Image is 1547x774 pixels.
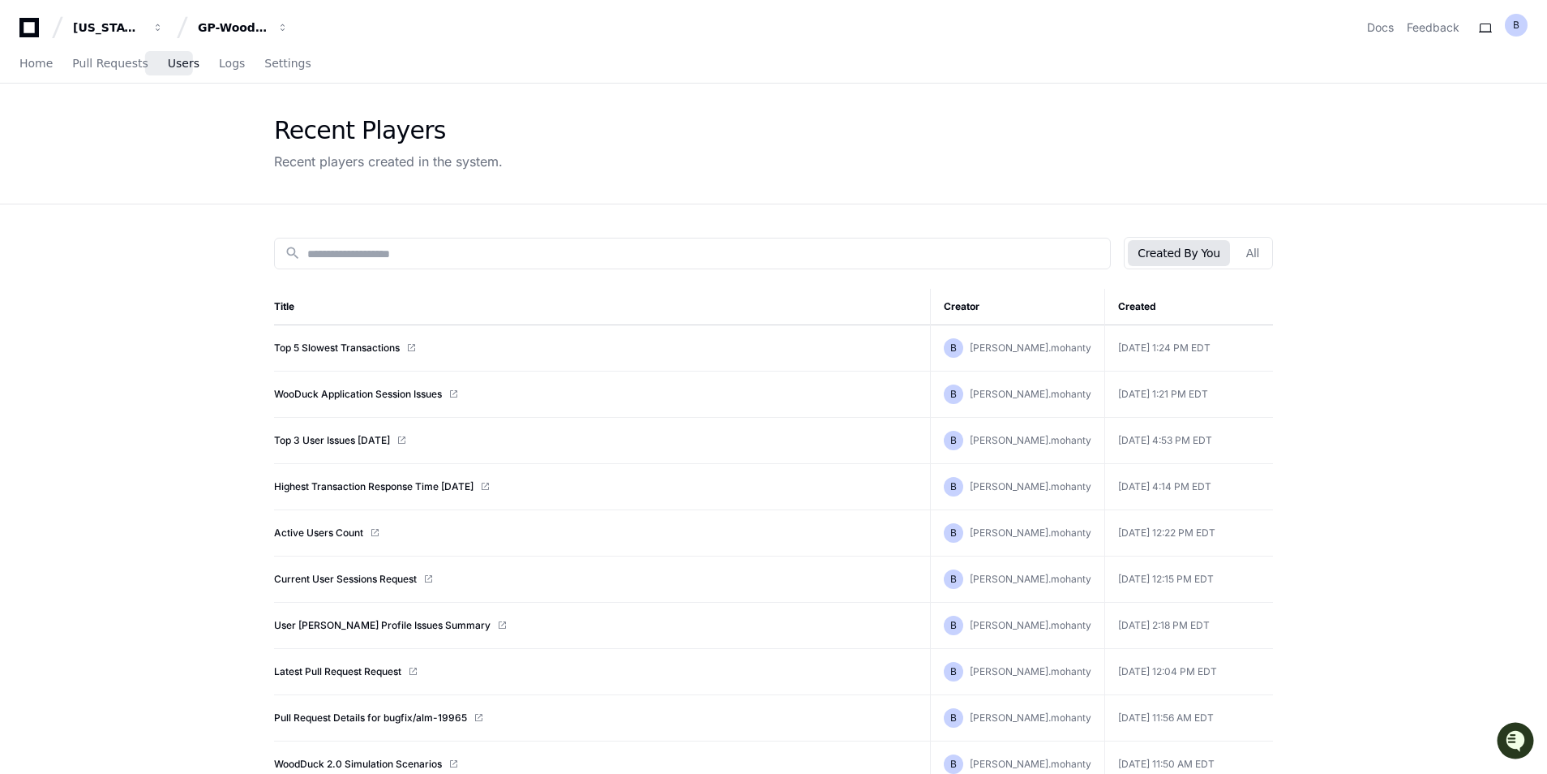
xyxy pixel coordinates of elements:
[274,342,400,355] a: Top 5 Slowest Transactions
[274,152,503,171] div: Recent players created in the system.
[950,527,957,540] h1: B
[285,245,301,261] mat-icon: search
[1104,372,1273,418] td: [DATE] 1:21 PM EDT
[274,712,467,725] a: Pull Request Details for bugfix/alm-19965
[950,619,957,632] h1: B
[970,619,1091,631] span: [PERSON_NAME].mohanty
[274,480,474,493] a: Highest Transaction Response Time [DATE]
[16,16,49,49] img: PlayerZero
[168,45,199,83] a: Users
[1128,240,1229,266] button: Created By You
[274,434,390,447] a: Top 3 User Issues [DATE]
[274,289,930,325] th: Title
[970,342,1091,354] span: [PERSON_NAME].mohanty
[114,170,196,183] a: Powered byPylon
[950,573,957,586] h1: B
[55,121,266,137] div: Start new chat
[1104,695,1273,742] td: [DATE] 11:56 AM EDT
[1407,19,1459,36] button: Feedback
[219,58,245,68] span: Logs
[276,126,295,145] button: Start new chat
[198,19,268,36] div: GP-WoodDuck 2.0
[274,116,503,145] div: Recent Players
[19,58,53,68] span: Home
[274,665,401,678] a: Latest Pull Request Request
[72,58,148,68] span: Pull Requests
[950,758,957,771] h1: B
[970,527,1091,539] span: [PERSON_NAME].mohanty
[219,45,245,83] a: Logs
[1104,418,1273,464] td: [DATE] 4:53 PM EDT
[55,137,205,150] div: We're available if you need us!
[1104,325,1273,372] td: [DATE] 1:24 PM EDT
[1104,557,1273,603] td: [DATE] 12:15 PM EDT
[16,65,295,91] div: Welcome
[950,388,957,401] h1: B
[970,434,1091,446] span: [PERSON_NAME].mohanty
[930,289,1104,325] th: Creator
[970,712,1091,724] span: [PERSON_NAME].mohanty
[1513,19,1519,32] h1: B
[950,665,957,678] h1: B
[274,388,442,401] a: WooDuck Application Session Issues
[191,13,295,42] button: GP-WoodDuck 2.0
[950,342,957,355] h1: B
[950,480,957,493] h1: B
[19,45,53,83] a: Home
[72,45,148,83] a: Pull Requests
[274,619,491,632] a: User [PERSON_NAME] Profile Issues Summary
[950,434,957,447] h1: B
[1104,289,1273,325] th: Created
[66,13,170,42] button: [US_STATE] Pacific
[264,58,311,68] span: Settings
[168,58,199,68] span: Users
[274,758,442,771] a: WoodDuck 2.0 Simulation Scenarios
[970,388,1091,400] span: [PERSON_NAME].mohanty
[274,573,417,586] a: Current User Sessions Request
[1367,19,1394,36] a: Docs
[274,527,363,540] a: Active Users Count
[1104,649,1273,695] td: [DATE] 12:04 PM EDT
[1104,510,1273,557] td: [DATE] 12:22 PM EDT
[264,45,311,83] a: Settings
[1236,240,1269,266] button: All
[1104,464,1273,510] td: [DATE] 4:14 PM EDT
[1505,14,1528,37] button: B
[73,19,143,36] div: [US_STATE] Pacific
[161,170,196,183] span: Pylon
[1104,603,1273,649] td: [DATE] 2:18 PM EDT
[16,121,45,150] img: 1756235613930-3d25f9e4-fa56-45dd-b3ad-e072dfbd1548
[970,758,1091,770] span: [PERSON_NAME].mohanty
[1495,720,1539,764] iframe: Open customer support
[970,480,1091,492] span: [PERSON_NAME].mohanty
[970,573,1091,585] span: [PERSON_NAME].mohanty
[950,712,957,725] h1: B
[970,665,1091,677] span: [PERSON_NAME].mohanty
